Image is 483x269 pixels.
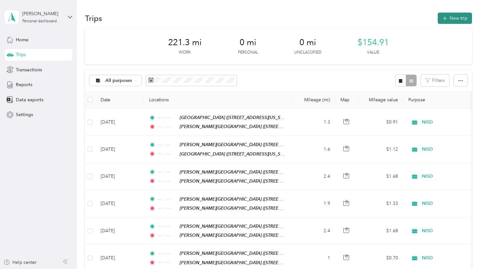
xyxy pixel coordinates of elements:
[180,233,329,238] span: [PERSON_NAME][GEOGRAPHIC_DATA] ([STREET_ADDRESS][US_STATE])
[422,200,481,207] span: NISD
[180,169,329,175] span: [PERSON_NAME][GEOGRAPHIC_DATA] ([STREET_ADDRESS][US_STATE])
[358,217,403,244] td: $1.68
[180,115,292,120] span: [GEOGRAPHIC_DATA] ([STREET_ADDRESS][US_STATE])
[422,254,481,262] span: NISD
[16,66,42,73] span: Transactions
[180,205,329,211] span: [PERSON_NAME][GEOGRAPHIC_DATA] ([STREET_ADDRESS][US_STATE])
[358,37,389,48] span: $154.91
[158,223,177,230] span: - - : - -
[293,190,335,217] td: 1.9
[95,190,144,217] td: [DATE]
[358,91,403,109] th: Mileage value
[16,51,26,58] span: Trips
[158,123,177,130] span: - - : - -
[16,36,28,43] span: Home
[180,251,329,256] span: [PERSON_NAME][GEOGRAPHIC_DATA] ([STREET_ADDRESS][US_STATE])
[158,141,177,148] span: - - : - -
[335,91,358,109] th: Map
[95,217,144,244] td: [DATE]
[294,50,321,55] p: Unclassified
[158,177,177,184] span: - - : - -
[158,232,177,239] span: - - : - -
[95,136,144,163] td: [DATE]
[422,173,481,180] span: NISD
[180,260,329,265] span: [PERSON_NAME][GEOGRAPHIC_DATA] ([STREET_ADDRESS][US_STATE])
[180,224,329,229] span: [PERSON_NAME][GEOGRAPHIC_DATA] ([STREET_ADDRESS][US_STATE])
[158,150,177,157] span: - - : - -
[358,190,403,217] td: $1.33
[95,91,144,109] th: Date
[180,124,329,129] span: [PERSON_NAME][GEOGRAPHIC_DATA] ([STREET_ADDRESS][US_STATE])
[179,50,191,55] p: Work
[158,114,177,121] span: - - : - -
[367,50,379,55] p: Value
[4,259,37,266] button: Help center
[447,233,483,269] iframe: Everlance-gr Chat Button Frame
[180,178,329,184] span: [PERSON_NAME][GEOGRAPHIC_DATA] ([STREET_ADDRESS][US_STATE])
[16,111,33,118] span: Settings
[180,151,292,157] span: [GEOGRAPHIC_DATA] ([STREET_ADDRESS][US_STATE])
[293,109,335,136] td: 1.3
[158,195,177,203] span: - - : - -
[358,163,403,190] td: $1.68
[22,19,57,23] div: Personal dashboard
[158,168,177,175] span: - - : - -
[180,142,329,147] span: [PERSON_NAME][GEOGRAPHIC_DATA] ([STREET_ADDRESS][US_STATE])
[238,50,258,55] p: Personal
[293,91,335,109] th: Mileage (mi)
[293,163,335,190] td: 2.4
[438,13,472,24] button: New trip
[293,136,335,163] td: 1.6
[293,217,335,244] td: 2.4
[105,78,132,83] span: All purposes
[22,10,63,17] div: [PERSON_NAME]
[421,75,449,86] button: Filters
[85,15,102,22] h1: Trips
[422,227,481,234] span: NISD
[358,109,403,136] td: $0.91
[358,136,403,163] td: $1.12
[144,91,293,109] th: Locations
[158,250,177,257] span: - - : - -
[422,119,481,126] span: NISD
[158,259,177,266] span: - - : - -
[422,146,481,153] span: NISD
[158,205,177,212] span: - - : - -
[16,96,43,103] span: Data exports
[299,37,316,48] span: 0 mi
[180,196,329,202] span: [PERSON_NAME][GEOGRAPHIC_DATA] ([STREET_ADDRESS][US_STATE])
[240,37,256,48] span: 0 mi
[16,81,32,88] span: Reports
[95,109,144,136] td: [DATE]
[95,163,144,190] td: [DATE]
[168,37,202,48] span: 221.3 mi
